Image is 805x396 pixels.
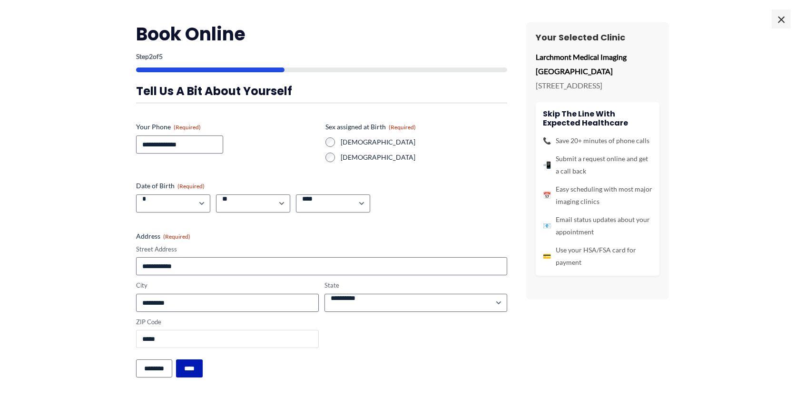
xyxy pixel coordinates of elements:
li: Save 20+ minutes of phone calls [543,135,652,147]
label: Street Address [136,245,507,254]
span: (Required) [389,124,416,131]
legend: Address [136,232,190,241]
span: 💳 [543,250,551,262]
p: Larchmont Medical Imaging [GEOGRAPHIC_DATA] [536,50,659,78]
span: 📧 [543,220,551,232]
span: × [772,10,791,29]
h4: Skip the line with Expected Healthcare [543,109,652,127]
label: City [136,281,319,290]
li: Use your HSA/FSA card for payment [543,244,652,269]
li: Easy scheduling with most major imaging clinics [543,183,652,208]
p: [STREET_ADDRESS] [536,78,659,93]
label: [DEMOGRAPHIC_DATA] [341,153,507,162]
span: 📲 [543,159,551,171]
label: Your Phone [136,122,318,132]
li: Email status updates about your appointment [543,213,652,238]
p: Step of [136,53,507,60]
h3: Tell us a bit about yourself [136,84,507,98]
h2: Book Online [136,22,507,46]
span: (Required) [174,124,201,131]
li: Submit a request online and get a call back [543,153,652,177]
span: 📅 [543,189,551,202]
h3: Your Selected Clinic [536,32,659,43]
label: [DEMOGRAPHIC_DATA] [341,137,507,147]
label: ZIP Code [136,318,319,327]
label: State [324,281,507,290]
span: (Required) [177,183,205,190]
span: 5 [159,52,163,60]
span: (Required) [163,233,190,240]
legend: Date of Birth [136,181,205,191]
span: 2 [149,52,153,60]
legend: Sex assigned at Birth [325,122,416,132]
span: 📞 [543,135,551,147]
